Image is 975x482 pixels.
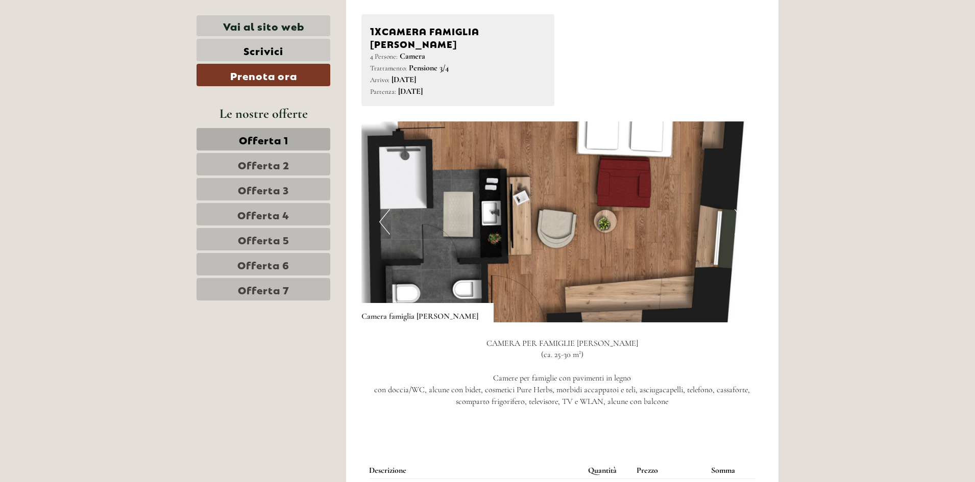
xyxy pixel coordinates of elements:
th: Descrizione [369,463,584,478]
span: Offerta 4 [237,207,289,221]
a: Scrivici [197,39,330,61]
b: 1x [370,23,382,37]
b: Pensione 3/4 [409,63,449,73]
th: Quantità [584,463,632,478]
img: image [361,121,764,322]
span: Offerta 3 [238,182,289,196]
div: Camera famiglia [PERSON_NAME] [361,303,494,322]
b: Camera [400,51,425,61]
b: [DATE] [398,86,423,96]
span: Offerta 5 [238,232,289,246]
span: Offerta 1 [239,132,288,146]
th: Somma [707,463,755,478]
button: Invia [342,264,402,287]
span: Offerta 6 [237,257,289,271]
div: Buon giorno, come possiamo aiutarla? [8,28,141,59]
small: 4 Persone: [370,52,398,61]
th: Prezzo [632,463,707,478]
div: Le nostre offerte [197,104,330,123]
small: Trattamento: [370,64,407,72]
small: Arrivo: [370,75,389,84]
a: Prenota ora [197,64,330,86]
div: [GEOGRAPHIC_DATA] [15,30,136,38]
small: Partenza: [370,87,396,96]
p: CAMERA PER FAMIGLIE [PERSON_NAME] (ca. 25-30 m²) Camere per famiglie con pavimenti in legno con d... [361,338,764,419]
div: Camera famiglia [PERSON_NAME] [370,23,546,50]
small: 16:22 [15,49,136,57]
div: giovedì [179,8,224,25]
button: Next [735,209,745,235]
button: Previous [379,209,390,235]
a: Vai al sito web [197,15,330,36]
span: Offerta 2 [238,157,289,171]
span: Offerta 7 [238,282,289,296]
b: [DATE] [392,74,416,85]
